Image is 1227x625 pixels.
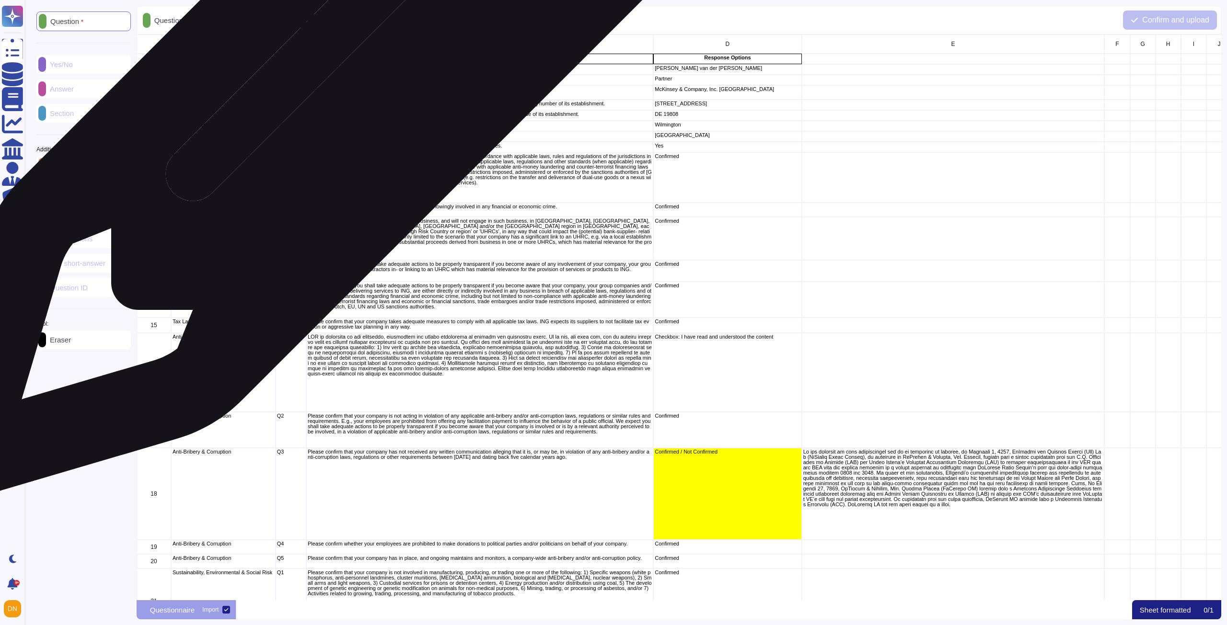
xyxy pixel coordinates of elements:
p: Q3 [277,449,305,455]
p: Confirmed [655,319,800,324]
p: Please include the registered address details of your company, by means of the street and buildin... [308,101,652,106]
div: 6 [137,110,171,121]
p: DE 19808 [655,112,800,117]
p: Q4 [277,541,305,546]
p: Please confirm that you shall take adequate actions to be properly transparent if you become awar... [308,261,652,272]
p: Confirmed [655,556,800,561]
span: B [289,41,293,47]
p: Q4 [277,101,305,106]
div: 5 [137,100,171,110]
p: Tax Laws [173,319,274,324]
p: Company Registration Information [173,122,274,127]
p: Partner [655,76,800,81]
div: 13 [137,260,171,282]
p: Q5 [277,283,305,288]
span: I [1192,41,1194,47]
p: Please confirm that your company is not acting in violation of any applicable anti-bribery and/or... [308,413,652,434]
p: Confirmed [655,541,800,546]
p: Please confirm whether your company has one or more ultimate parent companies. [308,143,652,148]
p: Please include the registered name of your company. [308,87,652,92]
span: F [1115,41,1119,47]
img: user [4,600,21,617]
p: General Company Information [173,76,274,81]
p: Financial & Economic Crime & Sanctions [173,283,274,288]
p: Please confirm that your company has not received any written communication alleging that it is, ... [308,449,652,460]
div: 14 [137,282,171,318]
span: D [725,41,729,47]
p: Confirmed [655,570,800,575]
p: Q1 [277,319,305,324]
div: Select similar cells [224,17,283,24]
div: 10 [137,152,171,203]
p: Confirmed [655,413,800,419]
p: Company Registration Information [173,133,274,138]
p: Confirmed [655,154,800,159]
p: Please include the registered country of residence/establishment of your company. [308,133,652,138]
span: C [478,41,482,47]
p: Please confirm that, at present, your company is not knowingly involved in any financial or econo... [308,204,652,209]
p: Financial & Economic Crime & Sanctions [173,218,274,224]
button: user [2,598,28,619]
p: Please confirm that you shall take adequate actions to be properly transparent if you become awar... [308,283,652,309]
p: General Company Information [173,87,274,92]
span: H [1166,41,1170,47]
span: J [1217,41,1220,47]
p: Confirmed [655,218,800,224]
p: 0 / 1 [1204,606,1214,614]
button: Confirm and upload [1123,11,1217,30]
p: Response Options [655,55,800,60]
p: Financial & Economic Crime & Sanctions [173,154,274,159]
p: [STREET_ADDRESS] [655,101,800,106]
p: Question [308,55,652,60]
div: 9+ [14,580,20,586]
p: Yes [655,143,800,148]
div: 16 [137,333,171,412]
p: [PERSON_NAME] van der [PERSON_NAME] [655,66,800,71]
div: 7 [137,121,171,131]
p: Lo ips dolorsit am cons adipiscingel sed do ei temporinc ut laboree, do Magnaali 1, 4257, EnImadm... [803,449,1103,507]
p: Anti-Bribery & Corruption [173,556,274,561]
div: 1 [137,54,171,64]
p: Please confirm that your company takes adequate measures to comply with all applicable tax laws. ... [308,319,652,330]
p: Please confirm that your company conducts all its business activities in accordance with applicab... [308,154,652,185]
span: E [951,41,955,47]
div: 15 [137,318,171,333]
p: Q1 [277,154,305,159]
p: Section [173,55,274,60]
span: Confirm and upload [1142,16,1209,24]
p: Please confirm that your company is not doing business, and will not engage in such business, in ... [308,218,652,250]
p: Q3 [277,218,305,224]
p: Please confirm whether your employees are prohibited to make donations to political parties and/o... [308,541,652,546]
div: 11 [137,203,171,217]
p: McKinsey & Company, Inc. [GEOGRAPHIC_DATA] [655,87,800,92]
p: Q7 [277,133,305,138]
p: Additional steps: [36,147,79,152]
p: Question [150,17,183,24]
p: Anti-Bribery & Corruption [173,334,274,340]
p: Confirmed [655,283,800,288]
p: Q2 [277,413,305,419]
div: 20 [137,554,171,568]
p: Eraser [46,336,71,343]
div: 8 [137,131,171,142]
div: 2 [137,64,171,75]
p: Q8 [277,143,305,148]
p: Please include your full name. [308,66,652,71]
div: 17 [137,412,171,448]
p: Please confirm that your company is not involved in manufacturing, producing, or trading one or m... [308,570,652,596]
p: Confirmed [655,261,800,267]
p: Wilmington [655,122,800,127]
div: 19 [137,540,171,554]
p: Tool: [36,321,48,327]
p: Q2 [277,204,305,209]
p: Q5 [277,112,305,117]
div: Import [202,607,219,613]
p: Anti-Bribery & Corruption [173,449,274,455]
p: Financial & Economic Crime & Sanctions [173,204,274,209]
div: 3 [137,75,171,85]
p: Confirmed [655,204,800,209]
p: Anti-Bribery & Corruption [173,413,274,419]
span: A [221,41,225,47]
p: Company Registration Information [173,143,274,148]
div: 12 [137,217,171,260]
